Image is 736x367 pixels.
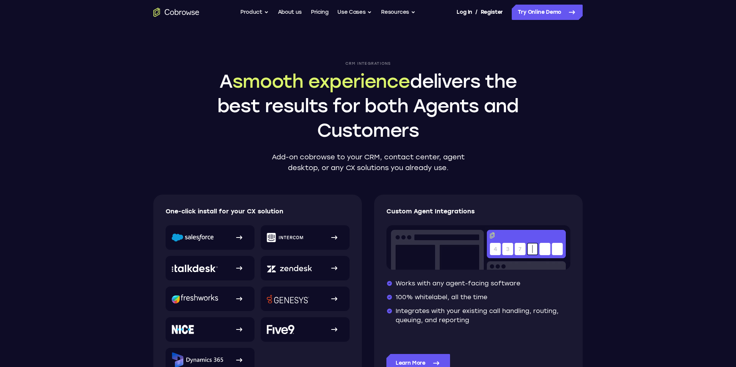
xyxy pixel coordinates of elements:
a: Salesforce logo [166,225,255,250]
img: Salesforce logo [172,233,214,242]
a: Log In [457,5,472,20]
span: / [475,8,478,17]
a: Five9 logo [261,317,350,342]
a: Freshworks logo [166,287,255,311]
li: 100% whitelabel, all the time [386,293,570,302]
img: Freshworks logo [172,294,218,303]
a: Go to the home page [153,8,199,17]
li: Works with any agent-facing software [386,279,570,288]
a: Try Online Demo [512,5,583,20]
p: Add-on cobrowse to your CRM, contact center, agent desktop, or any CX solutions you already use. [268,152,468,173]
button: Resources [381,5,416,20]
a: Register [481,5,503,20]
img: Talkdesk logo [172,264,218,272]
li: Integrates with your existing call handling, routing, queuing, and reporting [386,306,570,325]
a: Zendesk logo [261,256,350,280]
a: NICE logo [166,317,255,342]
p: One-click install for your CX solution [166,207,350,216]
img: Genesys logo [267,295,309,303]
a: Intercom logo [261,225,350,250]
img: Zendesk logo [267,264,312,273]
a: Pricing [311,5,329,20]
span: smooth experience [232,70,410,92]
h1: A delivers the best results for both Agents and Customers [215,69,521,143]
button: Use Cases [337,5,372,20]
a: About us [278,5,302,20]
img: Intercom logo [267,233,303,242]
a: Talkdesk logo [166,256,255,280]
p: Custom Agent Integrations [386,207,570,216]
img: Five9 logo [267,325,294,334]
img: Co-browse code entry input [386,225,570,270]
a: Genesys logo [261,287,350,311]
p: CRM Integrations [215,61,521,66]
button: Product [240,5,269,20]
img: NICE logo [172,325,194,334]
